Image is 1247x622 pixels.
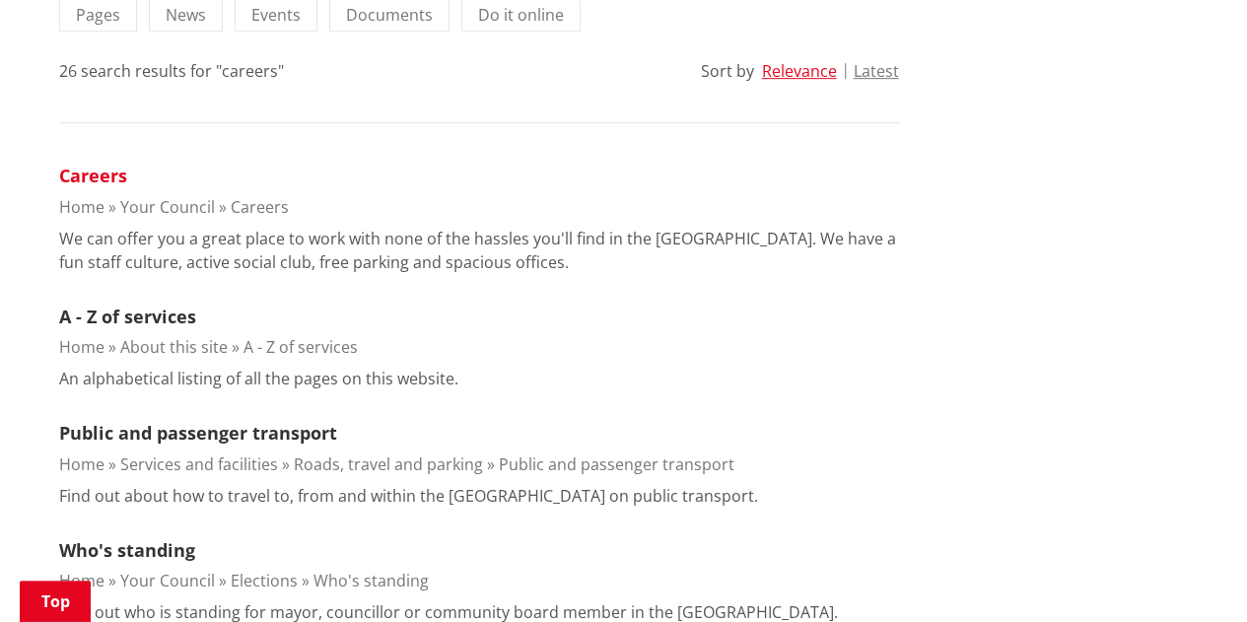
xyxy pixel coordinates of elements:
a: Services and facilities [120,453,278,475]
span: Do it online [478,4,564,26]
p: Find out about how to travel to, from and within the [GEOGRAPHIC_DATA] on public transport. [59,484,758,508]
a: Roads, travel and parking [294,453,483,475]
a: Elections [231,570,298,591]
span: Documents [346,4,433,26]
a: Your Council [120,570,215,591]
span: News [166,4,206,26]
a: Home [59,336,104,358]
a: Your Council [120,196,215,218]
p: We can offer you a great place to work with none of the hassles you'll find in the [GEOGRAPHIC_DA... [59,227,899,274]
a: Who's standing [59,538,195,562]
a: About this site [120,336,228,358]
span: Pages [76,4,120,26]
a: A - Z of services [59,305,196,328]
a: Careers [59,164,127,187]
a: Public and passenger transport [59,421,337,445]
span: Events [251,4,301,26]
a: Who's standing [313,570,429,591]
a: Careers [231,196,289,218]
a: Home [59,196,104,218]
a: A - Z of services [243,336,358,358]
div: 26 search results for "careers" [59,59,284,83]
button: Relevance [762,62,837,80]
p: An alphabetical listing of all the pages on this website. [59,367,458,390]
a: Home [59,453,104,475]
div: Sort by [701,59,754,83]
a: Public and passenger transport [499,453,734,475]
a: Home [59,570,104,591]
iframe: Messenger Launcher [1156,539,1227,610]
a: Top [20,581,91,622]
button: Latest [854,62,899,80]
